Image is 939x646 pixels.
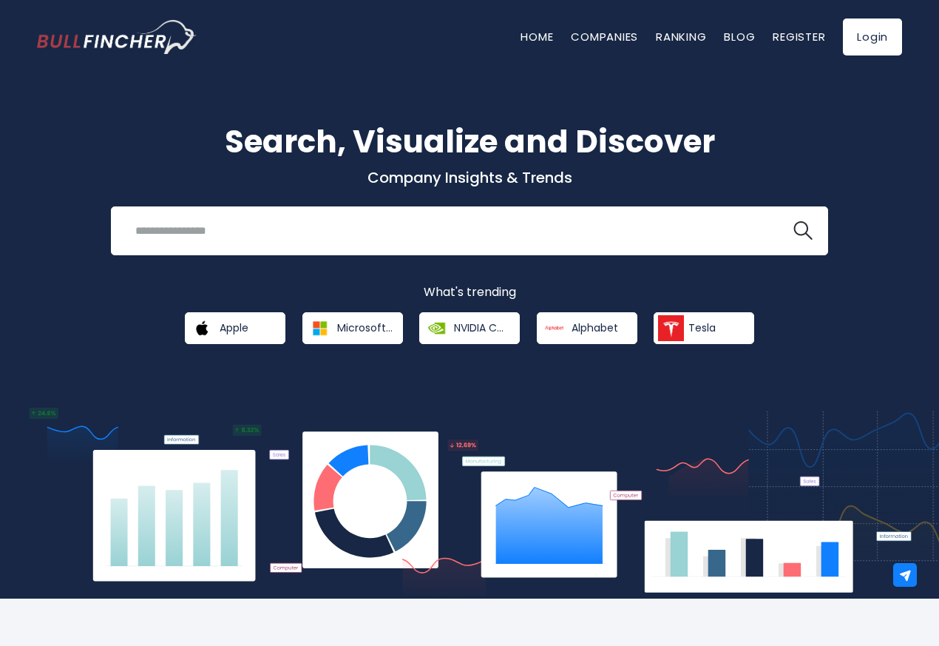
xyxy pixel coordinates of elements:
a: Tesla [654,312,754,344]
a: Blog [724,29,755,44]
p: What's trending [37,285,902,300]
img: Bullfincher logo [37,20,197,54]
p: Company Insights & Trends [37,168,902,187]
span: Alphabet [572,321,618,334]
a: Companies [571,29,638,44]
span: NVIDIA Corporation [454,321,509,334]
h1: Search, Visualize and Discover [37,118,902,165]
span: Microsoft Corporation [337,321,393,334]
a: Ranking [656,29,706,44]
span: Tesla [688,321,716,334]
a: Alphabet [537,312,637,344]
span: Apple [220,321,248,334]
a: Microsoft Corporation [302,312,403,344]
a: Login [843,18,902,55]
img: search icon [793,221,813,240]
a: Go to homepage [37,20,196,54]
a: NVIDIA Corporation [419,312,520,344]
a: Register [773,29,825,44]
a: Apple [185,312,285,344]
a: Home [521,29,553,44]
